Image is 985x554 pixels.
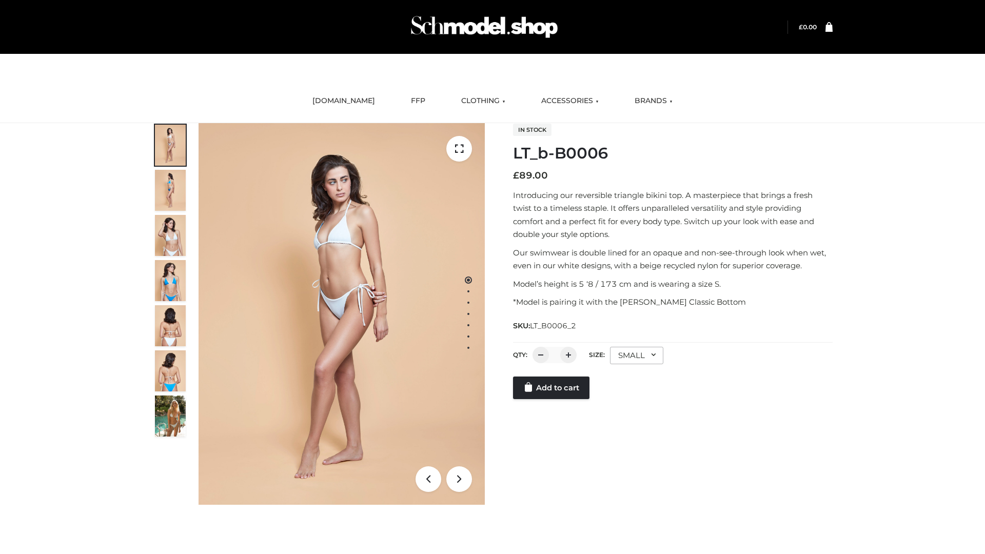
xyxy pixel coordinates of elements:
[199,123,485,505] img: LT_b-B0006
[305,90,383,112] a: [DOMAIN_NAME]
[454,90,513,112] a: CLOTHING
[799,23,817,31] a: £0.00
[589,351,605,359] label: Size:
[513,278,833,291] p: Model’s height is 5 ‘8 / 173 cm and is wearing a size S.
[155,350,186,391] img: ArielClassicBikiniTop_CloudNine_AzureSky_OW114ECO_8-scaled.jpg
[513,170,519,181] span: £
[610,347,663,364] div: SMALL
[513,124,551,136] span: In stock
[155,125,186,166] img: ArielClassicBikiniTop_CloudNine_AzureSky_OW114ECO_1-scaled.jpg
[513,320,577,332] span: SKU:
[513,144,833,163] h1: LT_b-B0006
[513,170,548,181] bdi: 89.00
[513,295,833,309] p: *Model is pairing it with the [PERSON_NAME] Classic Bottom
[513,377,589,399] a: Add to cart
[155,305,186,346] img: ArielClassicBikiniTop_CloudNine_AzureSky_OW114ECO_7-scaled.jpg
[155,170,186,211] img: ArielClassicBikiniTop_CloudNine_AzureSky_OW114ECO_2-scaled.jpg
[407,7,561,47] img: Schmodel Admin 964
[155,215,186,256] img: ArielClassicBikiniTop_CloudNine_AzureSky_OW114ECO_3-scaled.jpg
[799,23,817,31] bdi: 0.00
[513,189,833,241] p: Introducing our reversible triangle bikini top. A masterpiece that brings a fresh twist to a time...
[403,90,433,112] a: FFP
[155,260,186,301] img: ArielClassicBikiniTop_CloudNine_AzureSky_OW114ECO_4-scaled.jpg
[513,351,527,359] label: QTY:
[627,90,680,112] a: BRANDS
[799,23,803,31] span: £
[513,246,833,272] p: Our swimwear is double lined for an opaque and non-see-through look when wet, even in our white d...
[534,90,606,112] a: ACCESSORIES
[155,395,186,437] img: Arieltop_CloudNine_AzureSky2.jpg
[530,321,576,330] span: LT_B0006_2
